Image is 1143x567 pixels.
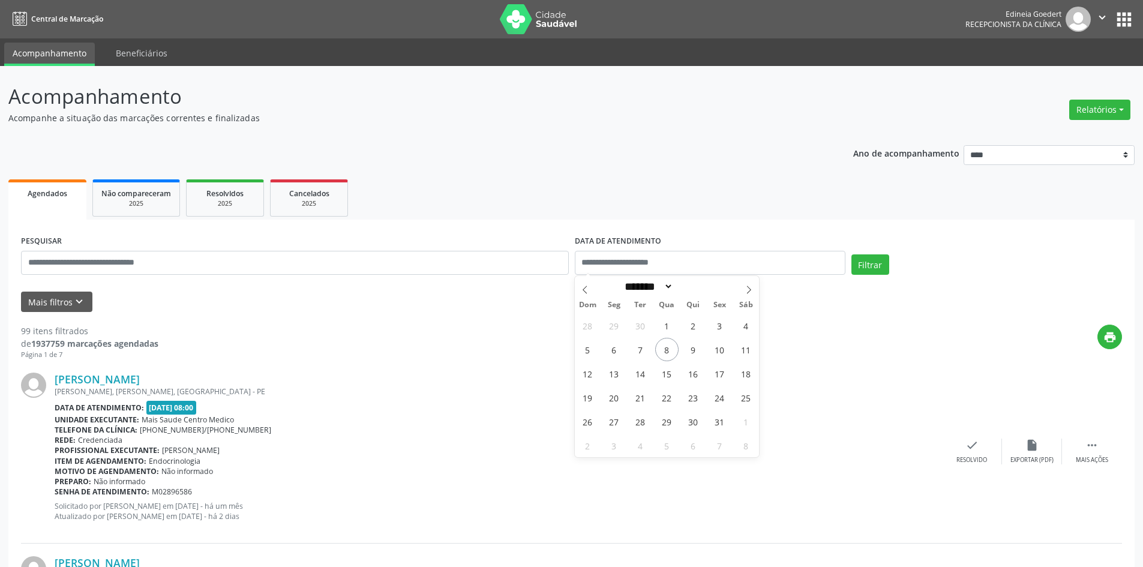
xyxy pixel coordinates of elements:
i:  [1085,439,1099,452]
div: [PERSON_NAME], [PERSON_NAME], [GEOGRAPHIC_DATA] - PE [55,386,942,397]
span: Outubro 17, 2025 [708,362,731,385]
span: Credenciada [78,435,122,445]
b: Unidade executante: [55,415,139,425]
span: Outubro 30, 2025 [682,410,705,433]
span: Novembro 2, 2025 [576,434,599,457]
div: Mais ações [1076,456,1108,464]
b: Senha de atendimento: [55,487,149,497]
div: de [21,337,158,350]
span: Ter [627,301,653,309]
i: print [1103,331,1117,344]
span: Outubro 11, 2025 [734,338,758,361]
span: Outubro 26, 2025 [576,410,599,433]
span: Não informado [161,466,213,476]
span: Novembro 8, 2025 [734,434,758,457]
b: Data de atendimento: [55,403,144,413]
span: Sáb [733,301,759,309]
i: insert_drive_file [1025,439,1039,452]
span: Outubro 31, 2025 [708,410,731,433]
i: check [965,439,979,452]
span: Outubro 23, 2025 [682,386,705,409]
b: Item de agendamento: [55,456,146,466]
div: Resolvido [956,456,987,464]
span: Dom [575,301,601,309]
button:  [1091,7,1114,32]
span: Outubro 12, 2025 [576,362,599,385]
span: Não compareceram [101,188,171,199]
img: img [21,373,46,398]
input: Year [673,280,713,293]
span: Novembro 7, 2025 [708,434,731,457]
p: Acompanhamento [8,82,797,112]
span: [PERSON_NAME] [162,445,220,455]
button: Relatórios [1069,100,1130,120]
i: keyboard_arrow_down [73,295,86,308]
span: Novembro 5, 2025 [655,434,679,457]
b: Motivo de agendamento: [55,466,159,476]
span: Qua [653,301,680,309]
a: Beneficiários [107,43,176,64]
span: Setembro 29, 2025 [602,314,626,337]
b: Telefone da clínica: [55,425,137,435]
span: Sex [706,301,733,309]
a: Central de Marcação [8,9,103,29]
span: Outubro 15, 2025 [655,362,679,385]
select: Month [621,280,674,293]
div: Exportar (PDF) [1010,456,1054,464]
span: Outubro 5, 2025 [576,338,599,361]
span: Setembro 28, 2025 [576,314,599,337]
label: PESQUISAR [21,232,62,251]
i:  [1096,11,1109,24]
span: Outubro 25, 2025 [734,386,758,409]
span: Central de Marcação [31,14,103,24]
span: Outubro 2, 2025 [682,314,705,337]
span: Outubro 3, 2025 [708,314,731,337]
span: Cancelados [289,188,329,199]
p: Ano de acompanhamento [853,145,959,160]
span: Recepcionista da clínica [965,19,1061,29]
span: [PHONE_NUMBER]/[PHONE_NUMBER] [140,425,271,435]
label: DATA DE ATENDIMENTO [575,232,661,251]
span: Outubro 13, 2025 [602,362,626,385]
span: Outubro 29, 2025 [655,410,679,433]
span: Outubro 24, 2025 [708,386,731,409]
span: Outubro 9, 2025 [682,338,705,361]
span: Novembro 6, 2025 [682,434,705,457]
span: Novembro 3, 2025 [602,434,626,457]
span: M02896586 [152,487,192,497]
b: Profissional executante: [55,445,160,455]
span: Outubro 20, 2025 [602,386,626,409]
span: Outubro 19, 2025 [576,386,599,409]
span: Mais Saude Centro Medico [142,415,234,425]
div: Edineia Goedert [965,9,1061,19]
p: Acompanhe a situação das marcações correntes e finalizadas [8,112,797,124]
span: Outubro 28, 2025 [629,410,652,433]
div: Página 1 de 7 [21,350,158,360]
p: Solicitado por [PERSON_NAME] em [DATE] - há um mês Atualizado por [PERSON_NAME] em [DATE] - há 2 ... [55,501,942,521]
span: Outubro 8, 2025 [655,338,679,361]
span: Outubro 1, 2025 [655,314,679,337]
button: Filtrar [851,254,889,275]
span: Outubro 6, 2025 [602,338,626,361]
button: Mais filtroskeyboard_arrow_down [21,292,92,313]
div: 2025 [195,199,255,208]
span: Setembro 30, 2025 [629,314,652,337]
strong: 1937759 marcações agendadas [31,338,158,349]
span: Qui [680,301,706,309]
div: 2025 [279,199,339,208]
span: Outubro 10, 2025 [708,338,731,361]
span: Outubro 7, 2025 [629,338,652,361]
span: Outubro 4, 2025 [734,314,758,337]
span: Novembro 4, 2025 [629,434,652,457]
img: img [1066,7,1091,32]
span: [DATE] 08:00 [146,401,197,415]
a: [PERSON_NAME] [55,373,140,386]
div: 2025 [101,199,171,208]
button: apps [1114,9,1135,30]
div: 99 itens filtrados [21,325,158,337]
span: Resolvidos [206,188,244,199]
span: Outubro 14, 2025 [629,362,652,385]
span: Novembro 1, 2025 [734,410,758,433]
span: Outubro 21, 2025 [629,386,652,409]
a: Acompanhamento [4,43,95,66]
